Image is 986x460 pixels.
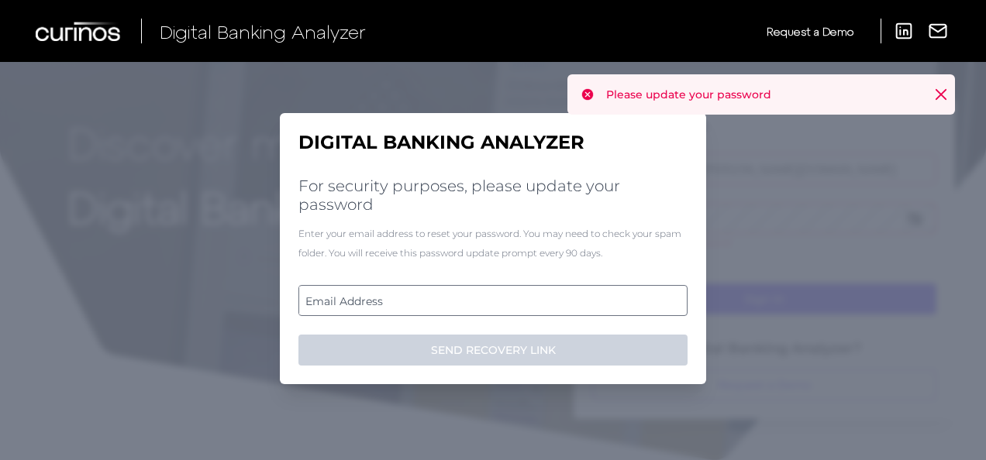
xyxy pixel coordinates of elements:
h1: Digital Banking Analyzer [298,132,688,154]
span: Digital Banking Analyzer [160,20,366,43]
div: Please update your password [567,74,955,115]
a: Request a Demo [767,19,853,44]
div: Enter your email address to reset your password. You may need to check your spam folder. You will... [298,224,688,263]
span: Request a Demo [767,25,853,38]
img: Curinos [36,22,122,41]
button: SEND RECOVERY LINK [298,335,688,366]
label: Email Address [299,287,686,314]
h2: For security purposes, please update your password [298,177,688,214]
